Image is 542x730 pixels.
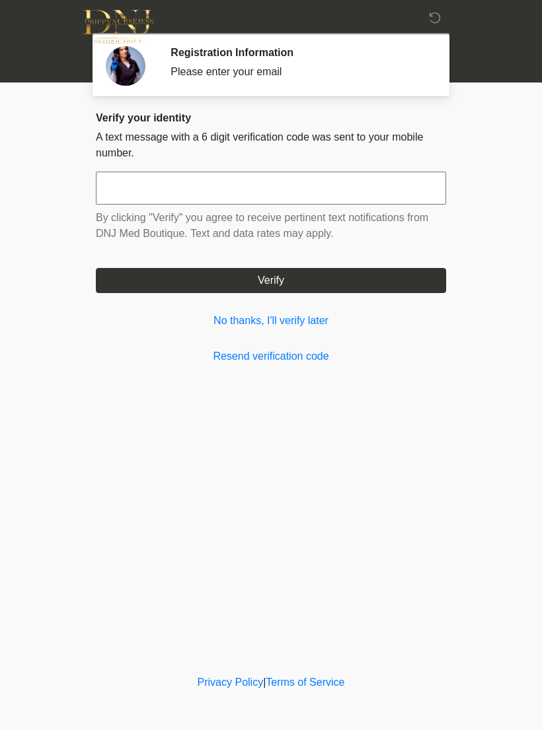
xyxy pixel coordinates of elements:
img: Agent Avatar [106,46,145,86]
a: Resend verification code [96,348,446,364]
p: By clicking "Verify" you agree to receive pertinent text notifications from DNJ Med Boutique. Tex... [96,210,446,242]
a: Terms of Service [266,677,344,688]
h2: Verify your identity [96,112,446,124]
button: Verify [96,268,446,293]
div: Please enter your email [171,64,426,80]
a: No thanks, I'll verify later [96,313,446,329]
a: Privacy Policy [198,677,264,688]
a: | [263,677,266,688]
img: DNJ Med Boutique Logo [83,10,153,44]
p: A text message with a 6 digit verification code was sent to your mobile number. [96,129,446,161]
